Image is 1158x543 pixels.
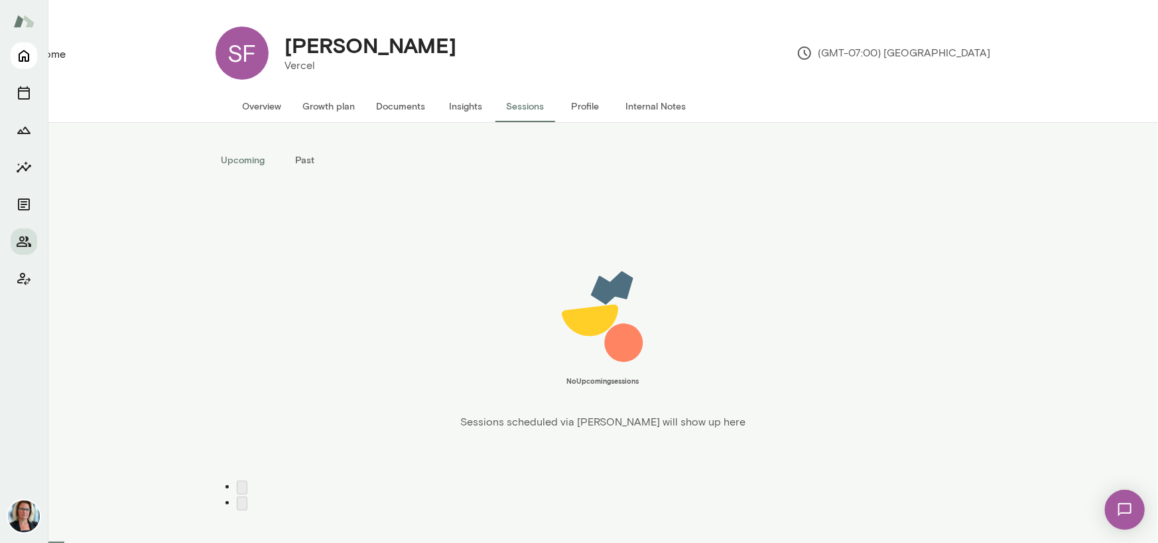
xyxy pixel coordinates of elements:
button: Insights [11,154,37,181]
button: Documents [11,191,37,218]
button: Documents [365,90,436,122]
p: Sessions scheduled via [PERSON_NAME] will show up here [460,414,745,430]
img: Jennifer Alvarez [8,501,40,532]
p: Vercel [285,58,456,74]
button: Profile [555,90,615,122]
button: Sessions [495,90,555,122]
div: SF [216,27,269,80]
h4: [PERSON_NAME] [285,33,456,58]
button: Upcoming [210,144,275,176]
button: Members [11,228,37,255]
div: pagination [210,469,996,522]
button: Client app [11,266,37,292]
div: Home [37,46,66,62]
h6: No Upcoming sessions [567,376,639,386]
button: Growth plan [292,90,365,122]
button: Go to next page [237,497,247,510]
div: basic tabs example [210,144,996,176]
img: Mento [13,9,34,34]
button: Go to previous page [237,481,247,495]
button: Past [275,144,335,176]
button: Home [11,42,37,69]
nav: pagination navigation [210,479,996,511]
button: Sessions [11,80,37,106]
button: Insights [436,90,495,122]
button: Internal Notes [615,90,696,122]
button: Growth Plan [11,117,37,143]
button: Overview [231,90,292,122]
p: (GMT-07:00) [GEOGRAPHIC_DATA] [797,45,990,61]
